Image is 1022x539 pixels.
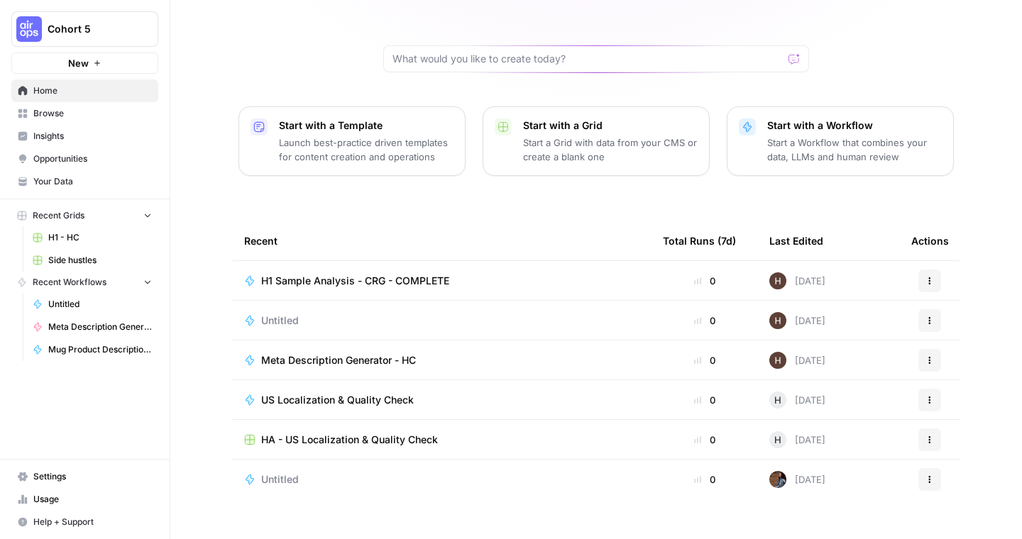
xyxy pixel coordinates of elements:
[261,313,299,328] span: Untitled
[663,313,747,328] div: 0
[48,298,152,311] span: Untitled
[663,274,747,288] div: 0
[238,106,466,176] button: Start with a TemplateLaunch best-practice driven templates for content creation and operations
[244,353,640,367] a: Meta Description Generator - HC
[769,272,825,289] div: [DATE]
[11,125,158,148] a: Insights
[911,221,949,260] div: Actions
[774,433,781,447] span: H
[11,52,158,74] button: New
[26,338,158,361] a: Mug Product Description - Prompt LLM Step
[33,470,152,483] span: Settings
[261,433,438,447] span: HA - US Localization & Quality Check
[244,393,640,407] a: US Localization & Quality Check
[11,170,158,193] a: Your Data
[26,316,158,338] a: Meta Description Generator
[33,276,106,289] span: Recent Workflows
[261,472,299,487] span: Untitled
[11,205,158,226] button: Recent Grids
[48,231,152,244] span: H1 - HC
[767,135,942,164] p: Start a Workflow that combines your data, LLMs and human review
[244,433,640,447] a: HA - US Localization & Quality Check
[48,321,152,333] span: Meta Description Generator
[769,312,825,329] div: [DATE]
[11,465,158,488] a: Settings
[769,272,786,289] img: 436bim7ufhw3ohwxraeybzubrpb8
[33,209,84,222] span: Recent Grids
[769,431,825,448] div: [DATE]
[244,274,640,288] a: H1 Sample Analysis - CRG - COMPLETE
[769,471,786,488] img: awj6ga5l37uips87mhndydh57ioo
[48,254,152,267] span: Side hustles
[523,118,698,133] p: Start with a Grid
[11,488,158,511] a: Usage
[244,472,640,487] a: Untitled
[769,352,786,369] img: 436bim7ufhw3ohwxraeybzubrpb8
[244,221,640,260] div: Recent
[33,107,152,120] span: Browse
[33,493,152,506] span: Usage
[11,272,158,293] button: Recent Workflows
[663,353,747,367] div: 0
[769,391,825,409] div: [DATE]
[11,102,158,125] a: Browse
[663,393,747,407] div: 0
[26,249,158,272] a: Side hustles
[261,274,449,288] span: H1 Sample Analysis - CRG - COMPLETE
[244,313,640,328] a: Untitled
[663,221,736,260] div: Total Runs (7d)
[483,106,710,176] button: Start with a GridStart a Grid with data from your CMS or create a blank one
[33,130,152,143] span: Insights
[11,148,158,170] a: Opportunities
[523,135,698,164] p: Start a Grid with data from your CMS or create a blank one
[48,343,152,356] span: Mug Product Description - Prompt LLM Step
[11,79,158,102] a: Home
[663,433,747,447] div: 0
[11,11,158,47] button: Workspace: Cohort 5
[767,118,942,133] p: Start with a Workflow
[261,393,414,407] span: US Localization & Quality Check
[769,221,823,260] div: Last Edited
[279,118,454,133] p: Start with a Template
[769,352,825,369] div: [DATE]
[392,52,783,66] input: What would you like to create today?
[26,226,158,249] a: H1 - HC
[769,471,825,488] div: [DATE]
[48,22,133,36] span: Cohort 5
[68,56,89,70] span: New
[769,312,786,329] img: 436bim7ufhw3ohwxraeybzubrpb8
[33,84,152,97] span: Home
[663,472,747,487] div: 0
[261,353,416,367] span: Meta Description Generator - HC
[33,175,152,188] span: Your Data
[11,511,158,533] button: Help + Support
[33,152,152,165] span: Opportunities
[279,135,454,164] p: Launch best-practice driven templates for content creation and operations
[26,293,158,316] a: Untitled
[33,516,152,528] span: Help + Support
[774,393,781,407] span: H
[727,106,954,176] button: Start with a WorkflowStart a Workflow that combines your data, LLMs and human review
[16,16,42,42] img: Cohort 5 Logo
